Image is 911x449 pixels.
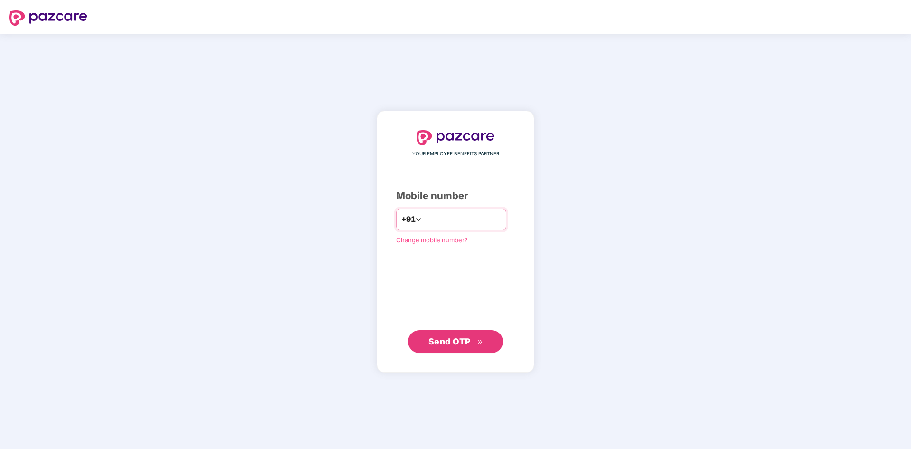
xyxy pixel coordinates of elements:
[401,213,416,225] span: +91
[412,150,499,158] span: YOUR EMPLOYEE BENEFITS PARTNER
[477,339,483,345] span: double-right
[417,130,494,145] img: logo
[396,236,468,244] a: Change mobile number?
[428,336,471,346] span: Send OTP
[408,330,503,353] button: Send OTPdouble-right
[9,10,87,26] img: logo
[416,217,421,222] span: down
[396,189,515,203] div: Mobile number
